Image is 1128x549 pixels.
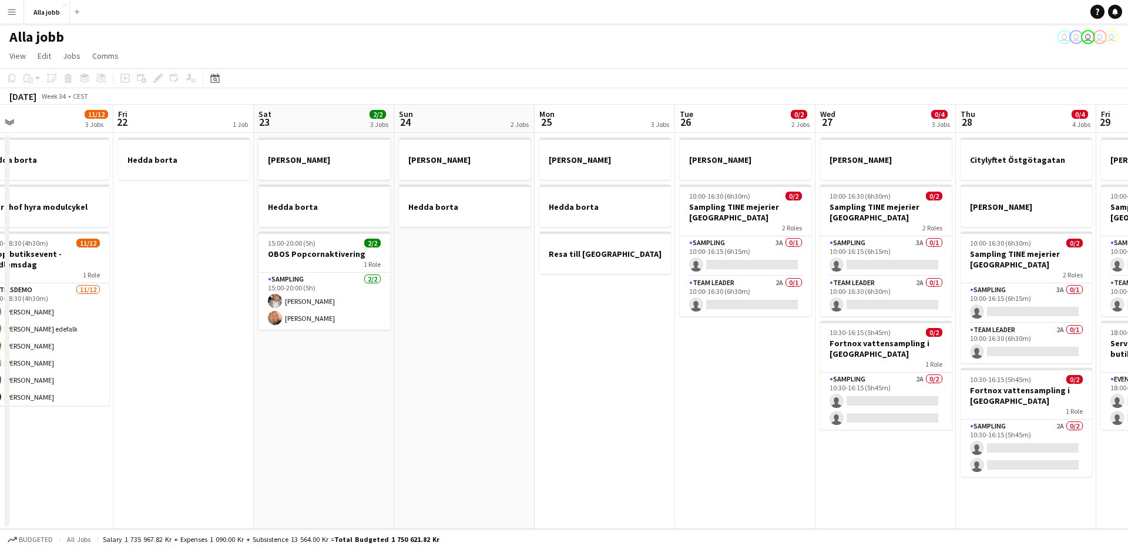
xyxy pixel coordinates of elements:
[65,535,93,544] span: All jobs
[9,28,64,46] h1: Alla jobb
[92,51,119,61] span: Comms
[39,92,68,101] span: Week 34
[1093,30,1107,44] app-user-avatar: August Löfgren
[5,48,31,63] a: View
[73,92,88,101] div: CEST
[9,91,36,102] div: [DATE]
[103,535,439,544] div: Salary 1 735 967.82 kr + Expenses 1 090.00 kr + Subsistence 13 564.00 kr =
[1104,30,1119,44] app-user-avatar: Stina Dahl
[24,1,70,24] button: Alla jobb
[9,51,26,61] span: View
[1057,30,1072,44] app-user-avatar: Hedda Lagerbielke
[1081,30,1095,44] app-user-avatar: Emil Hasselberg
[63,51,80,61] span: Jobs
[19,535,53,544] span: Budgeted
[6,533,55,546] button: Budgeted
[88,48,123,63] a: Comms
[38,51,51,61] span: Edit
[334,535,439,544] span: Total Budgeted 1 750 621.82 kr
[33,48,56,63] a: Edit
[58,48,85,63] a: Jobs
[1069,30,1083,44] app-user-avatar: Hedda Lagerbielke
